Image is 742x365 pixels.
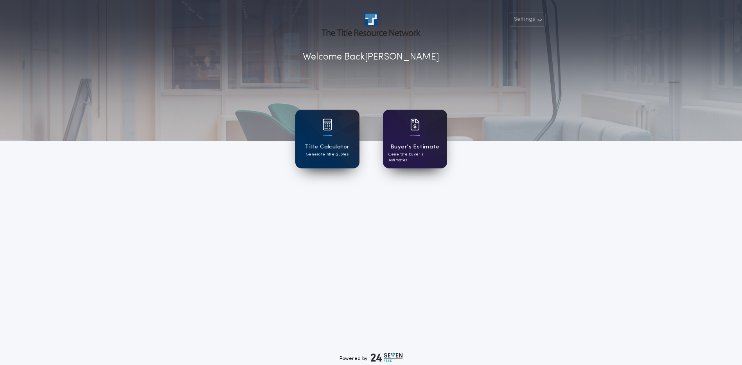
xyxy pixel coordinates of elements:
[323,119,332,130] img: card icon
[340,353,403,362] div: Powered by
[305,143,349,152] h1: Title Calculator
[390,143,439,152] h1: Buyer's Estimate
[306,152,349,157] p: Generate title quotes
[371,353,403,362] img: logo
[322,13,420,36] img: account-logo
[509,13,546,27] button: Settings
[383,110,447,168] a: card iconBuyer's EstimateGenerate buyer's estimates
[410,119,420,130] img: card icon
[303,50,439,64] p: Welcome Back [PERSON_NAME]
[388,152,442,163] p: Generate buyer's estimates
[295,110,359,168] a: card iconTitle CalculatorGenerate title quotes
